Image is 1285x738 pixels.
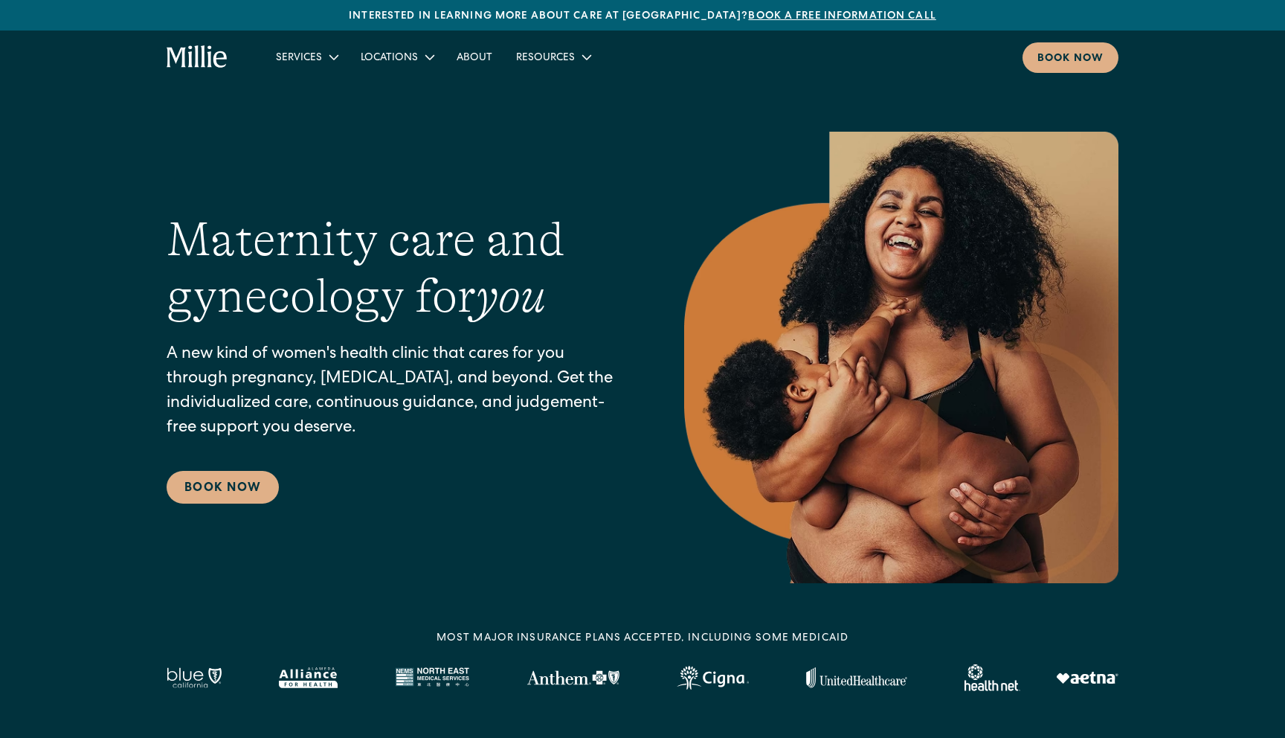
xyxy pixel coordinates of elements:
[167,211,625,326] h1: Maternity care and gynecology for
[964,664,1020,691] img: Healthnet logo
[395,667,469,688] img: North East Medical Services logo
[167,667,222,688] img: Blue California logo
[264,45,349,69] div: Services
[349,45,445,69] div: Locations
[1056,672,1118,684] img: Aetna logo
[167,343,625,441] p: A new kind of women's health clinic that cares for you through pregnancy, [MEDICAL_DATA], and bey...
[279,667,338,688] img: Alameda Alliance logo
[361,51,418,66] div: Locations
[748,11,935,22] a: Book a free information call
[276,51,322,66] div: Services
[1022,42,1118,73] a: Book now
[677,666,749,690] img: Cigna logo
[684,132,1118,583] img: Smiling mother with her baby in arms, celebrating body positivity and the nurturing bond of postp...
[504,45,602,69] div: Resources
[167,471,279,504] a: Book Now
[526,670,619,685] img: Anthem Logo
[476,269,546,323] em: you
[516,51,575,66] div: Resources
[806,667,907,688] img: United Healthcare logo
[1037,51,1104,67] div: Book now
[445,45,504,69] a: About
[437,631,848,646] div: MOST MAJOR INSURANCE PLANS ACCEPTED, INCLUDING some MEDICAID
[167,45,228,69] a: home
